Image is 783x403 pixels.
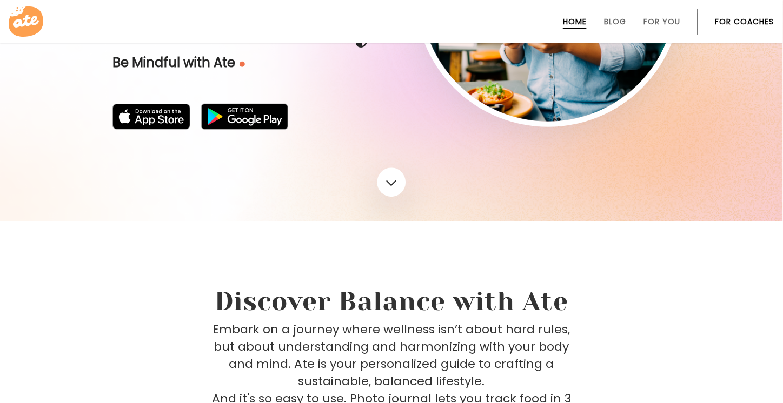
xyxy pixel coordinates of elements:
a: For Coaches [715,17,774,26]
img: badge-download-apple.svg [112,104,190,130]
p: Be Mindful with Ate [112,54,415,71]
img: badge-download-google.png [201,104,288,130]
a: Blog [604,17,626,26]
a: For You [643,17,680,26]
a: Home [563,17,587,26]
h2: Discover Balance with Ate [128,286,655,317]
